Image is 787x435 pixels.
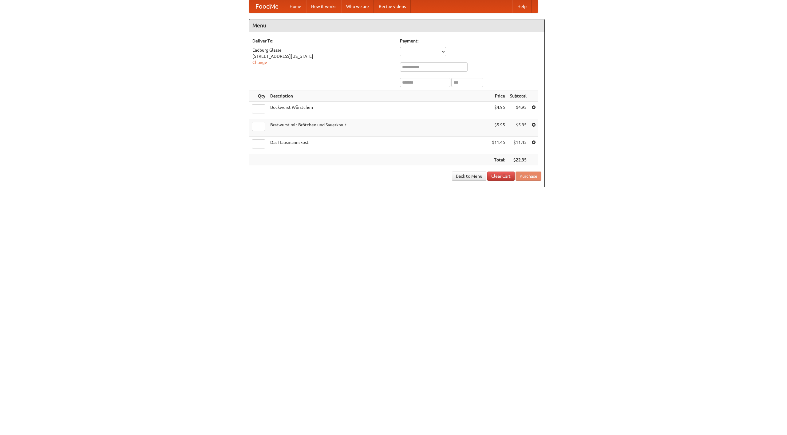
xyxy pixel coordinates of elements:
[249,19,544,32] h4: Menu
[306,0,341,13] a: How it works
[487,172,515,181] a: Clear Cart
[374,0,411,13] a: Recipe videos
[508,102,529,119] td: $4.95
[268,90,489,102] th: Description
[512,0,532,13] a: Help
[268,137,489,154] td: Das Hausmannskost
[252,53,394,59] div: [STREET_ADDRESS][US_STATE]
[252,47,394,53] div: Eadburg Glasse
[516,172,541,181] button: Purchase
[400,38,541,44] h5: Payment:
[489,119,508,137] td: $5.95
[252,38,394,44] h5: Deliver To:
[268,102,489,119] td: Bockwurst Würstchen
[249,0,285,13] a: FoodMe
[341,0,374,13] a: Who we are
[489,137,508,154] td: $11.45
[489,90,508,102] th: Price
[508,119,529,137] td: $5.95
[252,60,267,65] a: Change
[489,102,508,119] td: $4.95
[452,172,486,181] a: Back to Menu
[249,90,268,102] th: Qty
[508,90,529,102] th: Subtotal
[508,154,529,166] th: $22.35
[268,119,489,137] td: Bratwurst mit Brötchen und Sauerkraut
[285,0,306,13] a: Home
[508,137,529,154] td: $11.45
[489,154,508,166] th: Total:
